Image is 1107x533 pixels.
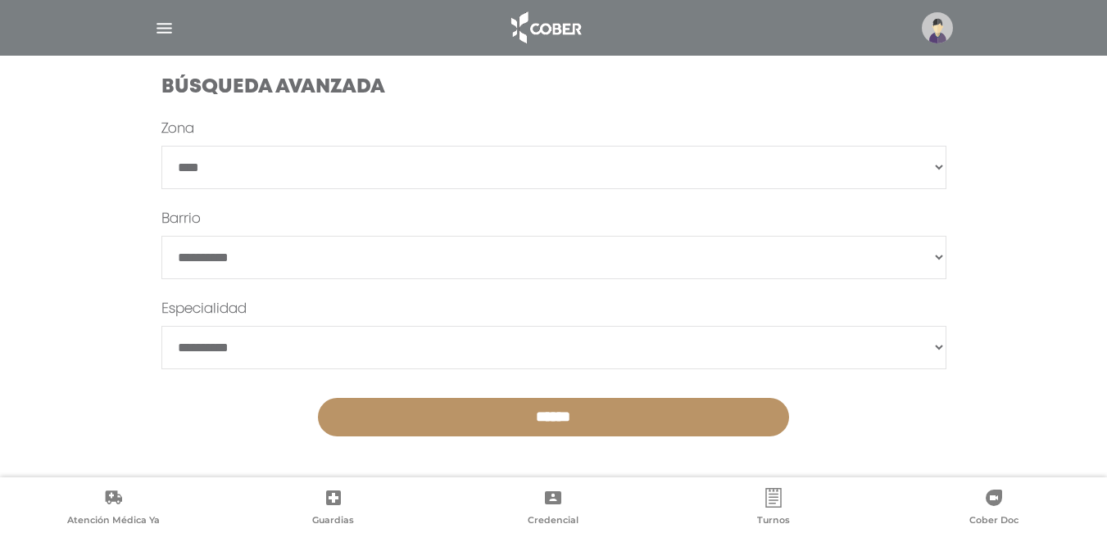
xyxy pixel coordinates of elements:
[922,12,953,43] img: profile-placeholder.svg
[757,514,790,529] span: Turnos
[161,210,201,229] label: Barrio
[161,120,194,139] label: Zona
[502,8,588,47] img: logo_cober_home-white.png
[883,488,1104,530] a: Cober Doc
[67,514,160,529] span: Atención Médica Ya
[969,514,1019,529] span: Cober Doc
[154,18,175,38] img: Cober_menu-lines-white.svg
[312,514,354,529] span: Guardias
[224,488,444,530] a: Guardias
[161,300,247,319] label: Especialidad
[3,488,224,530] a: Atención Médica Ya
[664,488,884,530] a: Turnos
[528,514,578,529] span: Credencial
[443,488,664,530] a: Credencial
[161,76,946,100] h4: Búsqueda Avanzada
